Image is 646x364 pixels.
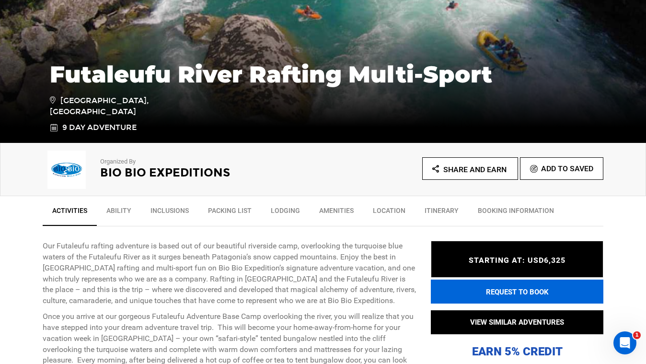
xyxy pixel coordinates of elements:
span: Add To Saved [541,164,593,173]
a: Packing List [198,201,261,225]
a: Itinerary [415,201,468,225]
p: Our Futaleufu rafting adventure is based out of our beautiful riverside camp, overlooking the tur... [43,241,416,306]
span: Share and Earn [443,165,507,174]
a: Location [363,201,415,225]
span: 1 [633,331,641,339]
button: REQUEST TO BOOK [431,279,603,303]
a: Ability [97,201,141,225]
span: STARTING AT: USD6,325 [469,256,565,265]
a: Activities [43,201,97,226]
h2: Bio Bio Expeditions [100,166,297,179]
a: BOOKING INFORMATION [468,201,564,225]
img: d42f394befe94028f270b7a60d7f418a.png [43,151,91,189]
a: Inclusions [141,201,198,225]
a: Lodging [261,201,310,225]
p: Organized By [100,157,297,166]
p: EARN 5% CREDIT [431,248,603,359]
button: VIEW SIMILAR ADVENTURES [431,310,603,334]
h1: Futaleufu River Rafting Multi-Sport [50,61,596,87]
a: Amenities [310,201,363,225]
span: 9 Day Adventure [62,122,137,133]
iframe: Intercom live chat [613,331,636,354]
span: [GEOGRAPHIC_DATA], [GEOGRAPHIC_DATA] [50,94,186,117]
